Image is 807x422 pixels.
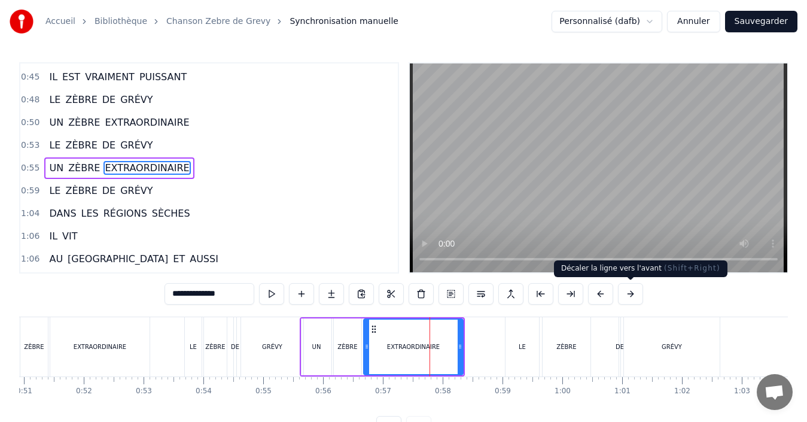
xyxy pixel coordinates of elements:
span: ZÈBRE [67,116,101,129]
span: UN [48,116,65,129]
span: VRAIMENT [84,70,136,84]
span: IL [48,229,59,243]
a: Bibliothèque [95,16,147,28]
span: UN [48,161,65,175]
span: 0:50 [21,117,39,129]
div: EXTRAORDINAIRE [387,342,440,351]
span: ( Shift+Right ) [664,264,720,272]
span: ZÈBRE [64,93,98,107]
div: 0:53 [136,387,152,396]
span: LE [48,184,62,198]
span: LE [48,138,62,152]
div: ZÈBRE [556,342,576,351]
span: ZÈBRE [67,161,101,175]
span: GRÉVY [119,138,154,152]
span: GRÉVY [119,93,154,107]
span: 1:06 [21,253,39,265]
div: DE [616,342,624,351]
div: Décaler la ligne vers l'avant [554,260,727,277]
div: ZÈBRE [337,342,357,351]
span: DE [101,184,117,198]
span: 1:06 [21,230,39,242]
span: 0:59 [21,185,39,197]
div: ZÈBRE [24,342,44,351]
span: GRÉVY [119,184,154,198]
div: 0:59 [495,387,511,396]
span: 1:04 [21,208,39,220]
span: 0:55 [21,162,39,174]
div: 1:01 [614,387,631,396]
span: PUISSANT [138,70,188,84]
span: VIT [61,229,78,243]
div: 0:55 [255,387,272,396]
div: 0:58 [435,387,451,396]
span: 0:45 [21,71,39,83]
div: 0:51 [16,387,32,396]
div: LE [519,342,526,351]
span: [GEOGRAPHIC_DATA] [66,252,169,266]
div: EXTRAORDINAIRE [74,342,126,351]
button: Annuler [667,11,720,32]
img: youka [10,10,34,34]
span: EST [61,70,81,84]
div: ZÈBRE [205,342,225,351]
span: IL [48,70,59,84]
span: AUSSI [188,252,220,266]
span: ET [172,252,186,266]
span: EXTRAORDINAIRE [103,161,190,175]
span: DE [101,138,117,152]
span: EXTRAORDINAIRE [103,116,190,129]
span: SÈCHES [151,207,191,220]
div: LE [190,342,197,351]
div: 1:00 [555,387,571,396]
span: Synchronisation manuelle [290,16,398,28]
span: AU [48,252,64,266]
span: 0:48 [21,94,39,106]
div: DE [231,342,239,351]
div: 0:57 [375,387,391,396]
span: LES [80,207,100,220]
div: Ouvrir le chat [757,374,793,410]
nav: breadcrumb [45,16,398,28]
button: Sauvegarder [725,11,797,32]
span: ZÈBRE [64,138,98,152]
div: 0:54 [196,387,212,396]
div: GRÉVY [262,342,282,351]
div: 1:02 [674,387,690,396]
div: 0:56 [315,387,331,396]
div: UN [312,342,321,351]
span: ZÈBRE [64,184,98,198]
div: 1:03 [734,387,750,396]
span: DE [101,93,117,107]
div: 0:52 [76,387,92,396]
span: RÉGIONS [102,207,148,220]
span: LE [48,93,62,107]
a: Accueil [45,16,75,28]
span: 0:53 [21,139,39,151]
span: DANS [48,207,77,220]
a: Chanson Zebre de Grevy [166,16,270,28]
div: GRÉVY [662,342,682,351]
